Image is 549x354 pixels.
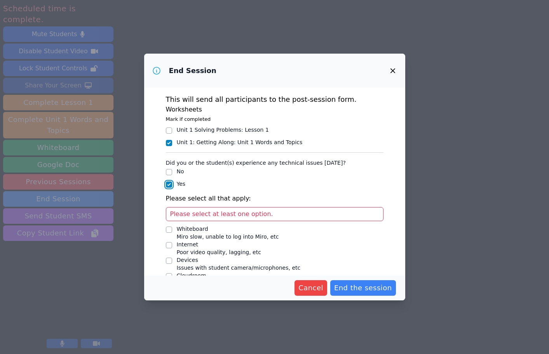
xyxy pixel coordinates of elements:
[166,105,383,114] h3: Worksheets
[177,225,279,233] div: Whiteboard
[166,116,211,122] small: Mark if completed
[177,272,288,279] div: Cloudroom
[334,283,392,293] span: End the session
[166,94,383,105] p: This will send all participants to the post-session form.
[169,66,216,75] h3: End Session
[177,265,301,271] span: Issues with student camera/microphones, etc
[170,210,273,218] span: Please select at least one option.
[177,241,261,248] div: Internet
[177,256,301,264] div: Devices
[295,280,327,296] button: Cancel
[177,168,184,174] label: No
[177,249,261,255] span: Poor video quality, lagging, etc
[298,283,323,293] span: Cancel
[177,126,269,134] div: Unit 1 Solving Problems : Lesson 1
[177,138,303,146] div: Unit 1: Getting Along : Unit 1 Words and Topics
[166,156,346,167] legend: Did you or the student(s) experience any technical issues [DATE]?
[177,234,279,240] span: Miro slow, unable to log into Miro, etc
[177,181,186,187] label: Yes
[330,280,396,296] button: End the session
[166,194,383,203] p: Please select all that apply:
